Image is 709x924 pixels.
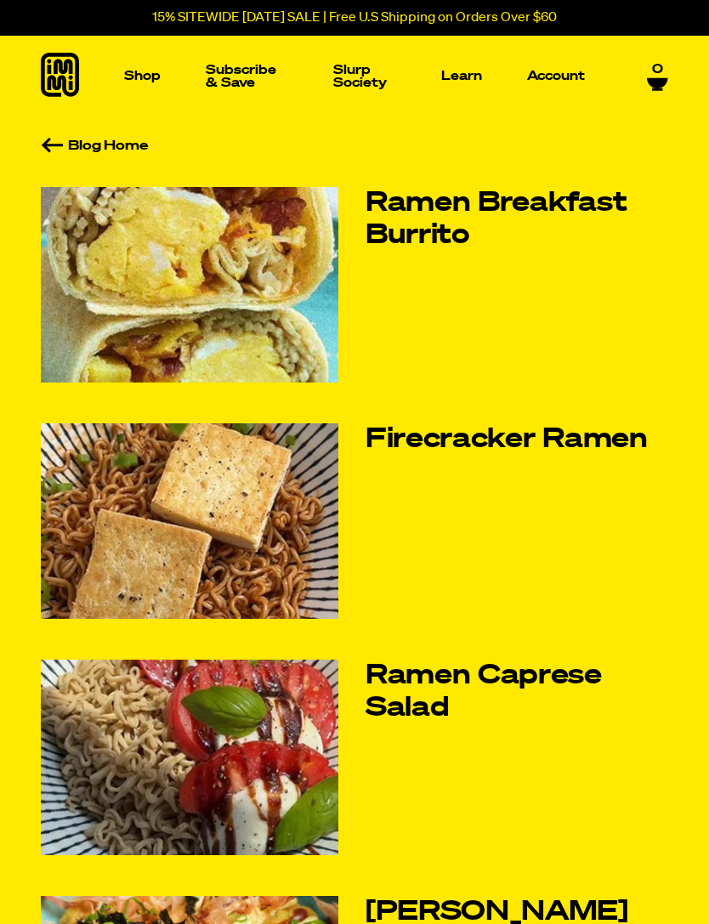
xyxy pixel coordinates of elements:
[520,63,592,89] a: Account
[41,187,338,383] img: Ramen Breakfast Burrito
[117,36,592,116] nav: Main navigation
[527,70,585,82] p: Account
[652,61,663,77] span: 0
[124,70,161,82] p: Shop
[326,57,403,96] a: Slurp Society
[366,187,668,252] a: Ramen Breakfast Burrito
[206,64,288,89] p: Subscribe & Save
[434,36,489,116] a: Learn
[366,660,668,724] a: Ramen Caprese Salad
[199,57,295,96] a: Subscribe & Save
[41,423,338,619] img: Firecracker Ramen
[366,423,668,456] a: Firecracker Ramen
[647,61,668,90] a: 0
[441,70,482,82] p: Learn
[333,64,396,89] p: Slurp Society
[41,139,668,153] a: Blog Home
[41,660,338,855] img: Ramen Caprese Salad
[152,10,557,26] p: 15% SITEWIDE [DATE] SALE | Free U.S Shipping on Orders Over $60
[117,36,167,116] a: Shop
